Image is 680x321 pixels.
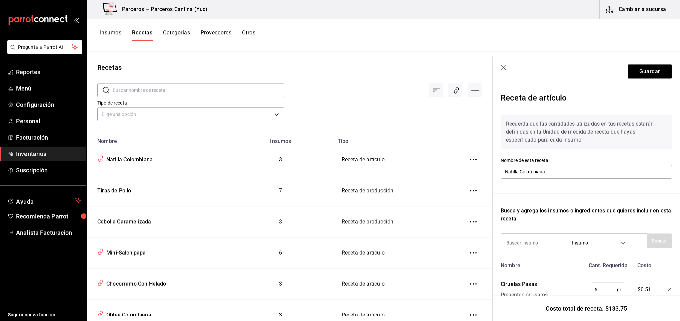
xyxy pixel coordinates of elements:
[16,100,81,109] span: Configuración
[279,218,282,225] span: 3
[16,67,81,76] span: Reportes
[334,206,457,237] td: Receta de producción
[279,281,282,287] span: 3
[95,184,131,195] div: Tiras de Pollo
[638,286,651,294] span: $0.51
[279,156,282,163] span: 3
[468,83,482,97] div: Agregar receta
[104,309,151,319] div: Oblea Colombiana
[279,312,282,318] span: 3
[16,166,81,175] span: Suscripción
[242,29,255,41] button: Otros
[95,215,151,226] div: Cebolla Caramelizada
[498,259,585,270] div: Nombre
[501,158,672,163] label: Nombre de esta receta
[628,64,672,78] button: Guardar
[117,5,207,13] h3: Parceros — Parceros Cantina (Yuc)
[279,250,282,256] span: 6
[501,236,568,250] input: Buscar insumo
[16,212,81,221] span: Recomienda Parrot
[501,207,672,223] div: Busca y agrega los insumos o ingredientes que quieres incluir en esta receta
[501,89,672,109] div: Receta de artículo
[16,196,72,204] span: Ayuda
[448,83,462,97] div: Asociar recetas
[16,133,81,142] span: Facturación
[100,29,255,41] div: navigation tabs
[73,17,79,23] button: open_drawer_menu
[591,283,617,296] input: 0
[16,117,81,126] span: Personal
[334,144,457,175] td: Receta de artículo
[104,247,146,257] div: Mini-Salchipapa
[132,29,152,41] button: Recetas
[100,29,121,41] button: Insumos
[16,228,81,237] span: Analista Facturacion
[113,84,284,97] input: Buscar nombre de receta
[334,269,457,300] td: Receta de artículo
[334,134,457,144] th: Tipo
[228,134,333,144] th: Insumos
[104,278,166,288] div: Chocorramo Con Helado
[334,237,457,269] td: Receta de artículo
[163,29,190,41] button: Categorías
[501,115,672,149] div: Recuerda que las cantidades utilizadas en tus recetas estarán definidas en la Unidad de medida de...
[501,280,548,288] div: Ciruelas Pasas
[501,291,548,299] div: Presentación - sams
[629,259,658,270] div: Costo
[7,40,82,54] button: Pregunta a Parrot AI
[585,259,629,270] div: Cant. Requerida
[568,234,631,252] div: Insumo
[104,153,153,164] div: Natilla Colombiana
[18,44,72,51] span: Pregunta a Parrot AI
[87,134,228,144] th: Nombre
[5,48,82,55] a: Pregunta a Parrot AI
[16,149,81,158] span: Inventarios
[334,175,457,206] td: Receta de producción
[16,84,81,93] span: Menú
[429,83,443,97] div: Ordenar por
[493,296,680,321] div: Costo total de receta: $133.75
[591,283,625,297] div: gr
[97,107,284,121] div: Elige una opción
[97,62,122,72] div: Recetas
[97,101,284,105] label: Tipo de receta
[201,29,231,41] button: Proveedores
[279,187,282,194] span: 7
[8,311,81,318] span: Sugerir nueva función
